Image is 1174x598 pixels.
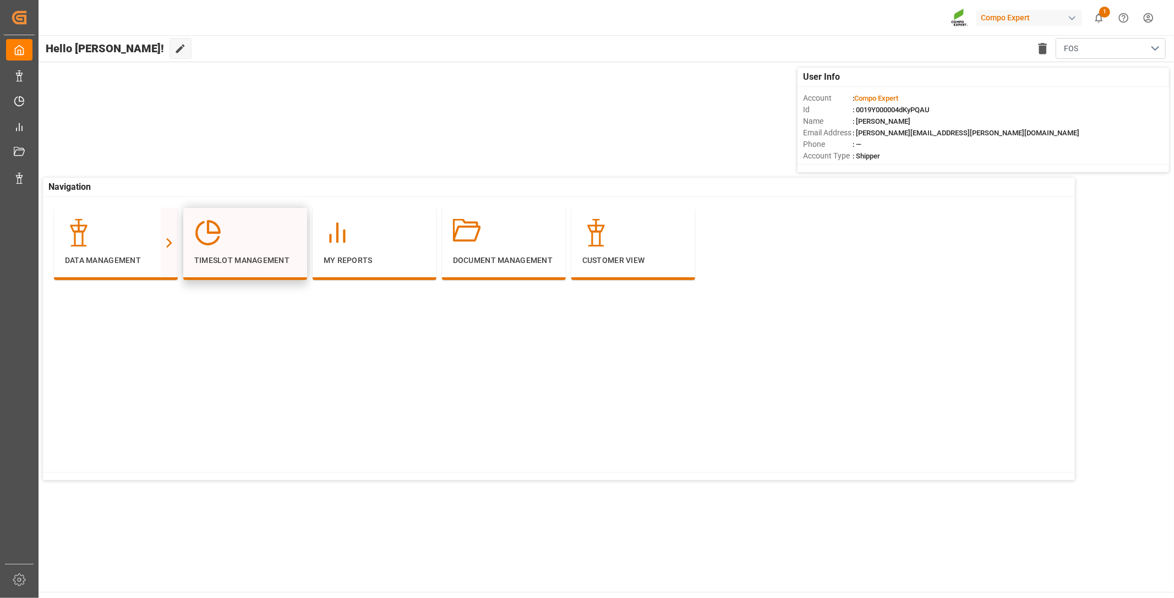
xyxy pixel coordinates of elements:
[853,140,861,149] span: : —
[976,10,1082,26] div: Compo Expert
[853,106,930,114] span: : 0019Y000004dKyPQAU
[951,8,969,28] img: Screenshot%202023-09-29%20at%2010.02.21.png_1712312052.png
[1064,43,1078,54] span: FOS
[1099,7,1110,18] span: 1
[324,255,425,266] p: My Reports
[803,70,840,84] span: User Info
[453,255,555,266] p: Document Management
[803,92,853,104] span: Account
[803,104,853,116] span: Id
[65,255,167,266] p: Data Management
[1111,6,1136,30] button: Help Center
[46,38,164,59] span: Hello [PERSON_NAME]!
[1086,6,1111,30] button: show 1 new notifications
[48,180,91,194] span: Navigation
[803,150,853,162] span: Account Type
[853,152,880,160] span: : Shipper
[803,127,853,139] span: Email Address
[854,94,898,102] span: Compo Expert
[853,129,1079,137] span: : [PERSON_NAME][EMAIL_ADDRESS][PERSON_NAME][DOMAIN_NAME]
[853,94,898,102] span: :
[194,255,296,266] p: Timeslot Management
[803,116,853,127] span: Name
[1056,38,1166,59] button: open menu
[582,255,684,266] p: Customer View
[853,117,910,125] span: : [PERSON_NAME]
[976,7,1086,28] button: Compo Expert
[803,139,853,150] span: Phone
